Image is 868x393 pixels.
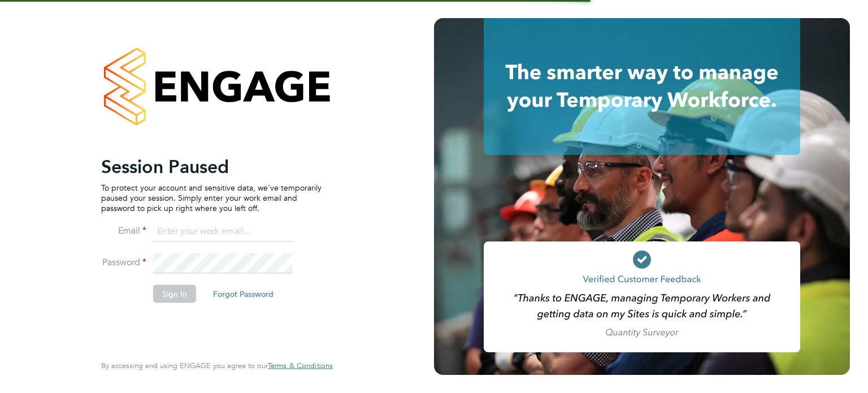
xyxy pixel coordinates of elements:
[153,222,293,242] input: Enter your work email...
[153,284,196,303] button: Sign In
[204,284,283,303] button: Forgot Password
[101,361,333,370] span: By accessing and using ENGAGE you agree to our
[101,155,322,178] h2: Session Paused
[101,256,146,268] label: Password
[101,182,322,213] p: To protect your account and sensitive data, we've temporarily paused your session. Simply enter y...
[268,361,333,370] a: Terms & Conditions
[101,224,146,236] label: Email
